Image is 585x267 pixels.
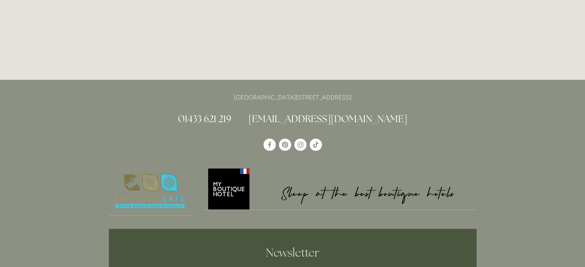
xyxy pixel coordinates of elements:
a: TikTok [310,139,322,151]
a: Instagram [294,139,307,151]
a: Losehill House Hotel & Spa [263,139,276,151]
a: Pinterest [279,139,291,151]
img: My Boutique Hotel - Logo [204,167,477,210]
h2: Newsletter [151,246,435,260]
p: [GEOGRAPHIC_DATA][STREET_ADDRESS] [109,92,477,103]
a: [EMAIL_ADDRESS][DOMAIN_NAME] [248,113,407,125]
img: Nature's Safe - Logo [109,167,191,216]
a: 01433 621 219 [178,113,231,125]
